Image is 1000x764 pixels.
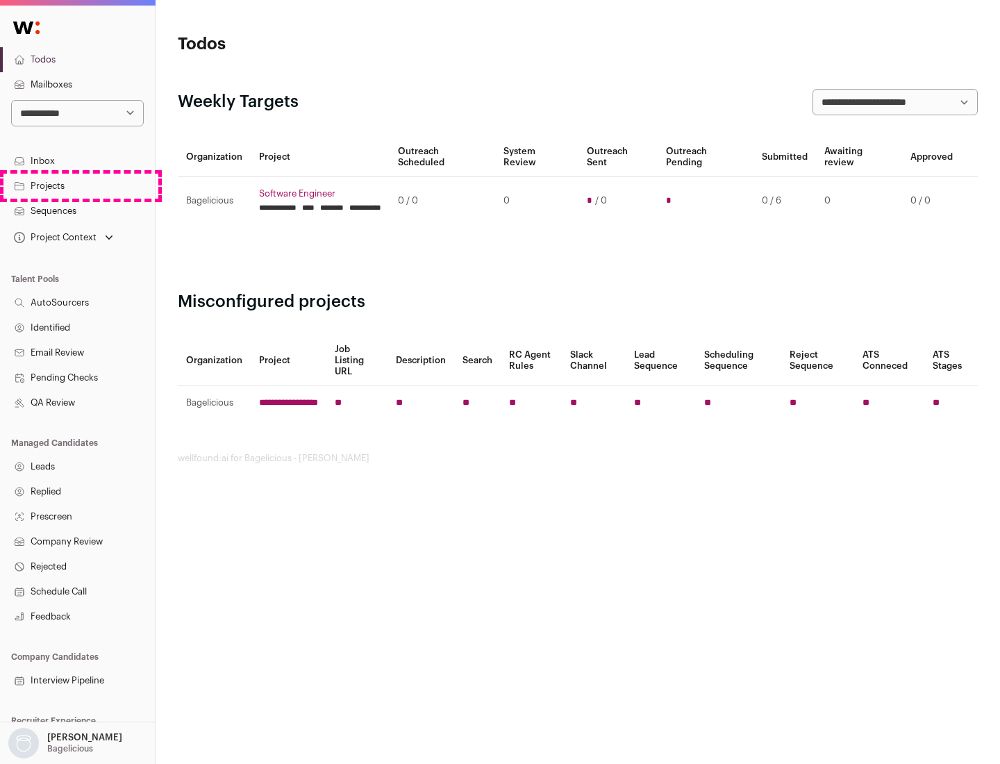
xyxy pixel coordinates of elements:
[387,335,454,386] th: Description
[178,33,444,56] h1: Todos
[178,386,251,420] td: Bagelicious
[11,228,116,247] button: Open dropdown
[781,335,855,386] th: Reject Sequence
[6,14,47,42] img: Wellfound
[390,177,495,225] td: 0 / 0
[562,335,626,386] th: Slack Channel
[816,138,902,177] th: Awaiting review
[259,188,381,199] a: Software Engineer
[6,728,125,758] button: Open dropdown
[178,138,251,177] th: Organization
[178,453,978,464] footer: wellfound:ai for Bagelicious - [PERSON_NAME]
[816,177,902,225] td: 0
[326,335,387,386] th: Job Listing URL
[178,177,251,225] td: Bagelicious
[47,743,93,754] p: Bagelicious
[924,335,978,386] th: ATS Stages
[626,335,696,386] th: Lead Sequence
[854,335,924,386] th: ATS Conneced
[696,335,781,386] th: Scheduling Sequence
[251,138,390,177] th: Project
[251,335,326,386] th: Project
[178,91,299,113] h2: Weekly Targets
[902,138,961,177] th: Approved
[595,195,607,206] span: / 0
[390,138,495,177] th: Outreach Scheduled
[495,138,578,177] th: System Review
[495,177,578,225] td: 0
[578,138,658,177] th: Outreach Sent
[658,138,753,177] th: Outreach Pending
[47,732,122,743] p: [PERSON_NAME]
[8,728,39,758] img: nopic.png
[753,138,816,177] th: Submitted
[753,177,816,225] td: 0 / 6
[501,335,561,386] th: RC Agent Rules
[902,177,961,225] td: 0 / 0
[178,291,978,313] h2: Misconfigured projects
[454,335,501,386] th: Search
[178,335,251,386] th: Organization
[11,232,97,243] div: Project Context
